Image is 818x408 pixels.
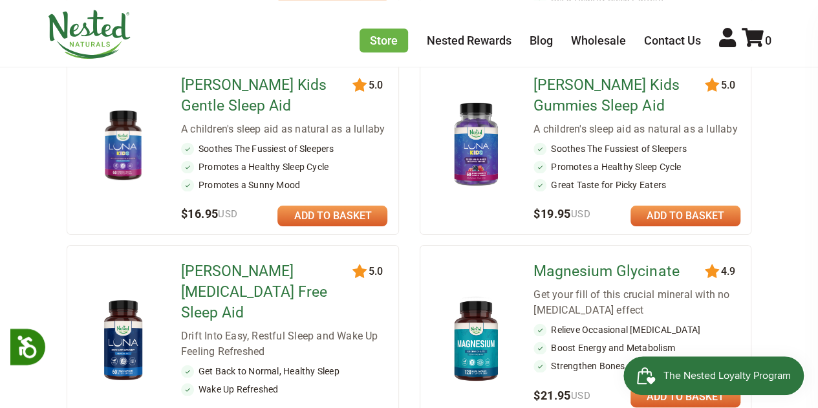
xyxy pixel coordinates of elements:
[533,261,709,282] a: Magnesium Glycinate
[181,178,387,191] li: Promotes a Sunny Mood
[181,207,238,220] span: $16.95
[533,207,590,220] span: $19.95
[530,34,553,47] a: Blog
[623,356,805,395] iframe: Button to open loyalty program pop-up
[571,390,590,402] span: USD
[644,34,701,47] a: Contact Us
[47,10,131,59] img: Nested Naturals
[533,122,740,137] div: A children's sleep aid as natural as a lullaby
[533,360,740,372] li: Strengthen Bones
[571,34,626,47] a: Wholesale
[533,389,590,402] span: $21.95
[533,323,740,336] li: Relieve Occasional [MEDICAL_DATA]
[181,160,387,173] li: Promotes a Healthy Sleep Cycle
[533,142,740,155] li: Soothes The Fussiest of Sleepers
[441,100,511,191] img: Luna Kids Gummies Sleep Aid
[533,75,709,116] a: [PERSON_NAME] Kids Gummies Sleep Aid
[441,295,511,386] img: Magnesium Glycinate
[571,208,590,220] span: USD
[218,208,237,220] span: USD
[181,75,357,116] a: [PERSON_NAME] Kids Gentle Sleep Aid
[533,178,740,191] li: Great Taste for Picky Eaters
[533,287,740,318] div: Get your fill of this crucial mineral with no [MEDICAL_DATA] effect
[181,328,387,360] div: Drift Into Easy, Restful Sleep and Wake Up Feeling Refreshed
[88,110,158,180] img: LUNA Kids Gentle Sleep Aid
[360,28,408,52] a: Store
[427,34,511,47] a: Nested Rewards
[181,383,387,396] li: Wake Up Refreshed
[181,261,357,323] a: [PERSON_NAME] [MEDICAL_DATA] Free Sleep Aid
[742,34,771,47] a: 0
[181,122,387,137] div: A children's sleep aid as natural as a lullaby
[533,341,740,354] li: Boost Energy and Metabolism
[765,34,771,47] span: 0
[533,160,740,173] li: Promotes a Healthy Sleep Cycle
[181,142,387,155] li: Soothes The Fussiest of Sleepers
[88,295,158,386] img: LUNA Melatonin Free Sleep Aid
[181,365,387,378] li: Get Back to Normal, Healthy Sleep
